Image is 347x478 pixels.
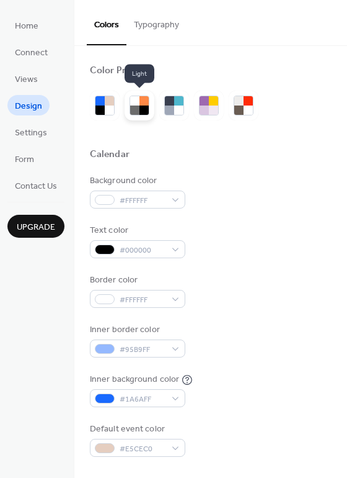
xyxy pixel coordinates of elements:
div: Inner border color [90,323,183,336]
button: Upgrade [7,215,64,238]
span: Form [15,153,34,166]
span: Light [125,65,154,83]
div: Inner background color [90,373,179,386]
span: Home [15,20,38,33]
span: Connect [15,47,48,60]
div: Color Presets [90,65,149,78]
span: Contact Us [15,180,57,193]
a: Home [7,15,46,35]
span: Upgrade [17,221,55,234]
a: Design [7,95,50,115]
span: #1A6AFF [120,393,165,406]
span: #E5CEC0 [120,443,165,456]
div: Default event color [90,423,183,436]
span: Views [15,73,38,86]
div: Border color [90,274,183,287]
a: Views [7,68,45,89]
span: #000000 [120,244,165,257]
span: #FFFFFF [120,294,165,307]
div: Text color [90,224,183,237]
a: Contact Us [7,175,64,196]
a: Connect [7,42,55,62]
div: Background color [90,174,183,187]
span: #95B9FF [120,343,165,356]
div: Calendar [90,148,130,161]
a: Settings [7,122,55,142]
span: #FFFFFF [120,194,165,207]
span: Design [15,100,42,113]
span: Settings [15,127,47,140]
a: Form [7,148,42,169]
